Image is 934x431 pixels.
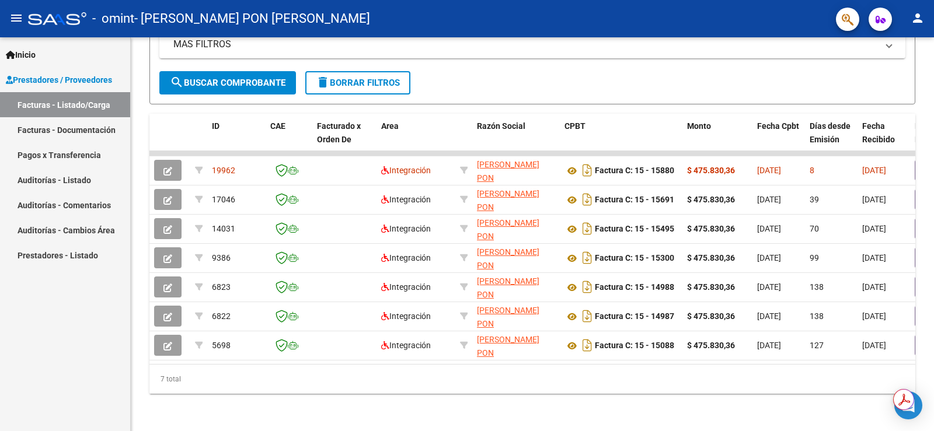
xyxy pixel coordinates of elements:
[858,114,910,165] datatable-header-cell: Fecha Recibido
[580,190,595,209] i: Descargar documento
[805,114,858,165] datatable-header-cell: Días desde Emisión
[477,189,539,225] span: [PERSON_NAME] PON [PERSON_NAME]
[862,282,886,292] span: [DATE]
[212,121,219,131] span: ID
[212,224,235,233] span: 14031
[687,224,735,233] strong: $ 475.830,36
[477,187,555,212] div: 27061744008
[810,224,819,233] span: 70
[757,121,799,131] span: Fecha Cpbt
[381,224,431,233] span: Integración
[477,158,555,183] div: 27061744008
[270,121,285,131] span: CAE
[757,341,781,350] span: [DATE]
[757,166,781,175] span: [DATE]
[682,114,752,165] datatable-header-cell: Monto
[580,248,595,267] i: Descargar documento
[564,121,586,131] span: CPBT
[580,307,595,325] i: Descargar documento
[810,311,824,321] span: 138
[149,365,915,394] div: 7 total
[810,341,824,350] span: 127
[159,71,296,94] button: Buscar Comprobante
[212,311,231,321] span: 6822
[810,166,814,175] span: 8
[862,253,886,262] span: [DATE]
[381,311,431,321] span: Integración
[757,253,781,262] span: [DATE]
[810,121,851,144] span: Días desde Emisión
[381,195,431,204] span: Integración
[595,166,674,176] strong: Factura C: 15 - 15880
[92,6,134,31] span: - omint
[477,160,539,196] span: [PERSON_NAME] PON [PERSON_NAME]
[757,282,781,292] span: [DATE]
[170,75,184,89] mat-icon: search
[477,276,539,313] span: [PERSON_NAME] PON [PERSON_NAME]
[477,218,539,254] span: [PERSON_NAME] PON [PERSON_NAME]
[810,195,819,204] span: 39
[477,216,555,241] div: 27061744008
[316,78,400,88] span: Borrar Filtros
[381,282,431,292] span: Integración
[911,11,925,25] mat-icon: person
[173,38,877,51] mat-panel-title: MAS FILTROS
[477,306,539,342] span: [PERSON_NAME] PON [PERSON_NAME]
[595,283,674,292] strong: Factura C: 15 - 14988
[6,73,112,86] span: Prestadores / Proveedores
[472,114,560,165] datatable-header-cell: Razón Social
[862,341,886,350] span: [DATE]
[477,275,555,299] div: 27061744008
[580,219,595,238] i: Descargar documento
[477,335,539,371] span: [PERSON_NAME] PON [PERSON_NAME]
[757,195,781,204] span: [DATE]
[862,224,886,233] span: [DATE]
[560,114,682,165] datatable-header-cell: CPBT
[862,311,886,321] span: [DATE]
[687,253,735,262] strong: $ 475.830,36
[317,121,361,144] span: Facturado x Orden De
[477,246,555,270] div: 27061744008
[212,166,235,175] span: 19962
[580,336,595,355] i: Descargar documento
[170,78,285,88] span: Buscar Comprobante
[6,48,36,61] span: Inicio
[757,224,781,233] span: [DATE]
[212,341,231,350] span: 5698
[687,121,711,131] span: Monto
[266,114,312,165] datatable-header-cell: CAE
[212,195,235,204] span: 17046
[862,121,895,144] span: Fecha Recibido
[477,121,525,131] span: Razón Social
[381,166,431,175] span: Integración
[595,341,674,351] strong: Factura C: 15 - 15088
[312,114,377,165] datatable-header-cell: Facturado x Orden De
[381,121,399,131] span: Area
[687,166,735,175] strong: $ 475.830,36
[381,341,431,350] span: Integración
[687,282,735,292] strong: $ 475.830,36
[595,225,674,234] strong: Factura C: 15 - 15495
[207,114,266,165] datatable-header-cell: ID
[477,333,555,358] div: 27061744008
[687,195,735,204] strong: $ 475.830,36
[757,311,781,321] span: [DATE]
[595,195,674,205] strong: Factura C: 15 - 15691
[862,195,886,204] span: [DATE]
[810,253,819,262] span: 99
[134,6,370,31] span: - [PERSON_NAME] PON [PERSON_NAME]
[595,254,674,263] strong: Factura C: 15 - 15300
[477,304,555,328] div: 27061744008
[477,247,539,283] span: [PERSON_NAME] PON [PERSON_NAME]
[687,341,735,350] strong: $ 475.830,36
[810,282,824,292] span: 138
[687,311,735,321] strong: $ 475.830,36
[159,30,905,58] mat-expansion-panel-header: MAS FILTROS
[752,114,805,165] datatable-header-cell: Fecha Cpbt
[377,114,455,165] datatable-header-cell: Area
[862,166,886,175] span: [DATE]
[580,161,595,180] i: Descargar documento
[580,278,595,296] i: Descargar documento
[9,11,23,25] mat-icon: menu
[595,312,674,321] strong: Factura C: 15 - 14987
